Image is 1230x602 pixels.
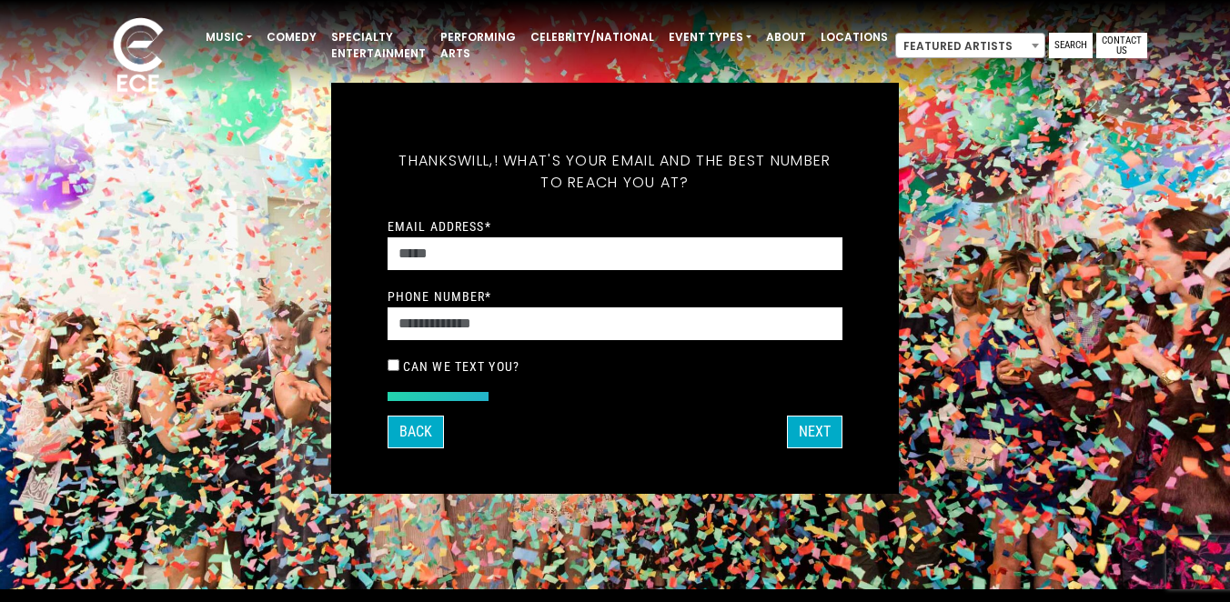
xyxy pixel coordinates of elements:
a: About [759,22,813,53]
a: Specialty Entertainment [324,22,433,69]
a: Performing Arts [433,22,523,69]
a: Locations [813,22,895,53]
span: Featured Artists [896,34,1044,59]
a: Comedy [259,22,324,53]
span: Will, [458,150,493,171]
button: Next [787,416,842,448]
a: Contact Us [1096,33,1147,58]
img: ece_new_logo_whitev2-1.png [93,13,184,101]
a: Celebrity/National [523,22,661,53]
button: Back [388,416,444,448]
a: Music [198,22,259,53]
a: Event Types [661,22,759,53]
a: Search [1049,33,1093,58]
label: Phone Number [388,288,492,305]
label: Email Address [388,218,491,235]
span: Featured Artists [895,33,1045,58]
label: Can we text you? [403,358,519,375]
h5: Thanks ! What's your email and the best number to reach you at? [388,128,842,216]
